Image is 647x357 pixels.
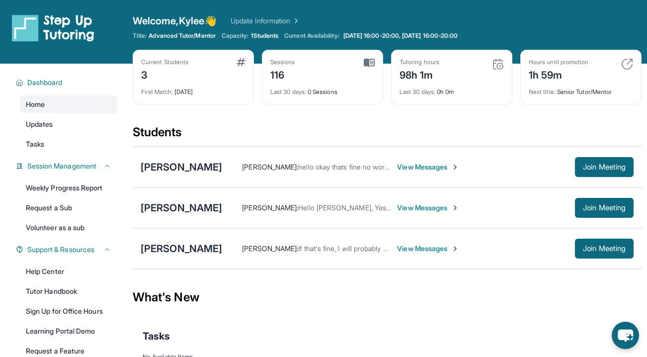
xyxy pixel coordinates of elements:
[242,244,298,253] span: [PERSON_NAME] :
[529,58,588,66] div: Hours until promotion
[27,161,96,171] span: Session Management
[237,58,245,66] img: card
[575,239,634,259] button: Join Meeting
[20,179,117,197] a: Weekly Progress Report
[400,58,439,66] div: Tutoring hours
[141,88,173,95] span: First Match :
[141,66,188,82] div: 3
[141,82,245,96] div: [DATE]
[270,82,375,96] div: 0 Sessions
[133,32,147,40] span: Title:
[397,203,459,213] span: View Messages
[27,78,63,88] span: Dashboard
[141,160,222,174] div: [PERSON_NAME]
[133,275,642,319] div: What's New
[242,163,298,171] span: [PERSON_NAME] :
[133,14,217,28] span: Welcome, Kylee 👋
[397,244,459,254] span: View Messages
[20,199,117,217] a: Request a Sub
[251,32,279,40] span: 1 Students
[149,32,215,40] span: Advanced Tutor/Mentor
[231,16,300,26] a: Update Information
[20,95,117,113] a: Home
[529,66,588,82] div: 1h 59m
[27,245,94,255] span: Support & Resources
[284,32,339,40] span: Current Availability:
[612,322,639,349] button: chat-button
[400,88,435,95] span: Last 30 days :
[298,203,492,212] span: Hello [PERSON_NAME], Yes, we are ready and waiting for you
[270,88,306,95] span: Last 30 days :
[222,32,249,40] span: Capacity:
[141,242,222,256] div: [PERSON_NAME]
[20,302,117,320] a: Sign Up for Office Hours
[341,32,460,40] a: [DATE] 16:00-20:00, [DATE] 16:00-20:00
[23,78,111,88] button: Dashboard
[621,58,633,70] img: card
[141,58,188,66] div: Current Students
[12,14,94,42] img: logo
[20,263,117,280] a: Help Center
[270,66,295,82] div: 116
[397,162,459,172] span: View Messages
[298,244,618,253] span: If that's fine, I will probably see you [DATE]. And please let me know how I get on the platform....
[20,282,117,300] a: Tutor Handbook
[26,99,45,109] span: Home
[529,82,633,96] div: Senior Tutor/Mentor
[143,329,170,343] span: Tasks
[20,322,117,340] a: Learning Portal Demo
[583,205,626,211] span: Join Meeting
[583,246,626,252] span: Join Meeting
[575,157,634,177] button: Join Meeting
[583,164,626,170] span: Join Meeting
[364,58,375,67] img: card
[451,204,459,212] img: Chevron-Right
[575,198,634,218] button: Join Meeting
[451,163,459,171] img: Chevron-Right
[20,135,117,153] a: Tasks
[400,82,504,96] div: 0h 0m
[20,219,117,237] a: Volunteer as a sub
[290,16,300,26] img: Chevron Right
[26,119,53,129] span: Updates
[141,201,222,215] div: [PERSON_NAME]
[451,245,459,253] img: Chevron-Right
[26,139,44,149] span: Tasks
[400,66,439,82] div: 98h 1m
[133,124,642,146] div: Students
[492,58,504,70] img: card
[242,203,298,212] span: [PERSON_NAME] :
[23,161,111,171] button: Session Management
[270,58,295,66] div: Sessions
[529,88,556,95] span: Next title :
[20,115,117,133] a: Updates
[298,163,396,171] span: hello okay thats fine no worries
[23,245,111,255] button: Support & Resources
[343,32,458,40] span: [DATE] 16:00-20:00, [DATE] 16:00-20:00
